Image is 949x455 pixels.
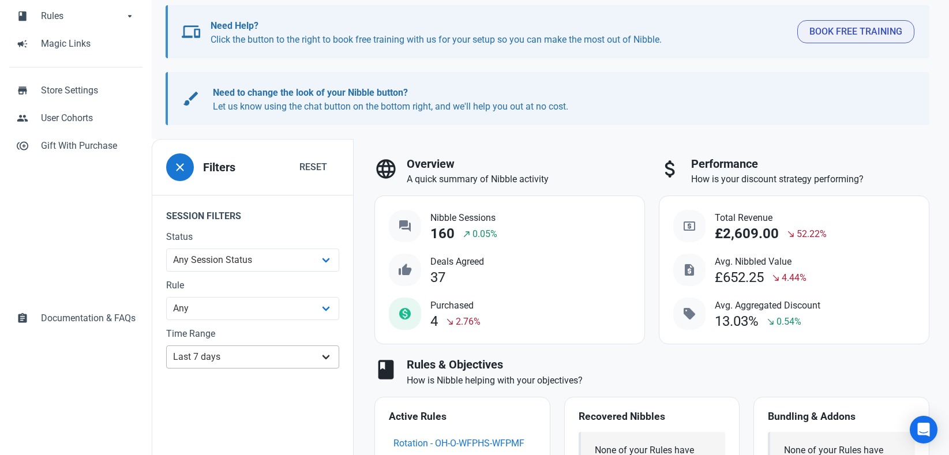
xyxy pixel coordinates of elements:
[17,311,28,323] span: assignment
[445,317,455,326] span: south_east
[124,9,136,21] span: arrow_drop_down
[173,160,187,174] span: close
[213,87,408,98] b: Need to change the look of your Nibble button?
[211,19,787,47] p: Click the button to the right to book free training with us for your setup so you can make the mo...
[715,270,764,285] div: £652.25
[715,255,807,269] span: Avg. Nibbled Value
[715,211,827,225] span: Total Revenue
[166,327,339,341] label: Time Range
[786,230,796,239] span: south_east
[782,271,807,285] span: 4.44%
[166,230,339,244] label: Status
[41,84,136,97] span: Store Settings
[407,358,929,371] h3: Rules & Objectives
[182,22,200,41] span: devices
[203,161,235,174] h3: Filters
[41,139,136,153] span: Gift With Purchase
[430,314,438,329] div: 4
[9,2,142,30] a: bookRulesarrow_drop_down
[579,411,726,423] h4: Recovered Nibbles
[393,438,524,449] a: Rotation - OH-O-WFPHS-WFPMF
[691,172,929,186] p: How is your discount strategy performing?
[407,172,645,186] p: A quick summary of Nibble activity
[910,416,937,443] div: Open Intercom Messenger
[287,156,339,179] button: Reset
[17,84,28,95] span: store
[430,299,481,313] span: Purchased
[299,160,327,174] span: Reset
[41,37,136,51] span: Magic Links
[691,157,929,171] h3: Performance
[398,219,412,233] span: question_answer
[430,211,497,225] span: Nibble Sessions
[9,30,142,58] a: campaignMagic Links
[213,86,903,114] p: Let us know using the chat button on the bottom right, and we'll help you out at no cost.
[41,111,136,125] span: User Cohorts
[682,307,696,321] span: sell
[166,153,194,181] button: close
[797,20,914,43] button: Book Free Training
[768,411,915,423] h4: Bundling & Addons
[797,227,827,241] span: 52.22%
[211,20,258,31] b: Need Help?
[771,273,781,283] span: south_east
[682,263,696,277] span: request_quote
[715,299,820,313] span: Avg. Aggregated Discount
[41,311,136,325] span: Documentation & FAQs
[398,307,412,321] span: monetization_on
[777,315,801,329] span: 0.54%
[9,132,142,160] a: control_point_duplicateGift With Purchase
[17,111,28,123] span: people
[41,9,124,23] span: Rules
[9,104,142,132] a: peopleUser Cohorts
[166,279,339,292] label: Rule
[398,263,412,277] span: thumb_up
[152,195,353,230] legend: Session Filters
[17,9,28,21] span: book
[389,411,536,423] h4: Active Rules
[682,219,696,233] span: local_atm
[374,358,397,381] span: book
[17,37,28,48] span: campaign
[430,270,445,285] div: 37
[374,157,397,181] span: language
[407,157,645,171] h3: Overview
[407,374,929,388] p: How is Nibble helping with your objectives?
[17,139,28,151] span: control_point_duplicate
[430,255,484,269] span: Deals Agreed
[9,304,142,332] a: assignmentDocumentation & FAQs
[766,317,775,326] span: south_east
[715,226,779,242] div: £2,609.00
[456,315,481,329] span: 2.76%
[472,227,497,241] span: 0.05%
[430,226,455,242] div: 160
[715,314,759,329] div: 13.03%
[182,89,200,108] span: brush
[9,77,142,104] a: storeStore Settings
[659,157,682,181] span: attach_money
[809,25,902,39] span: Book Free Training
[462,230,471,239] span: north_east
